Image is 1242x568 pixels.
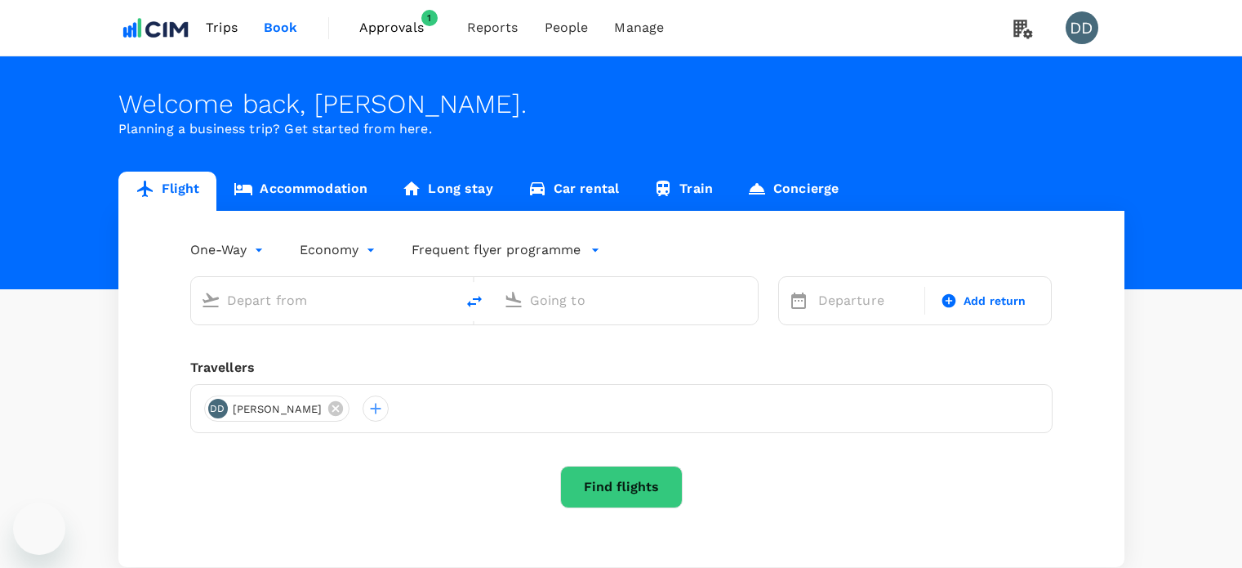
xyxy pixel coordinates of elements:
input: Depart from [227,288,421,313]
a: Long stay [385,172,510,211]
span: People [545,18,589,38]
div: Economy [300,237,379,263]
iframe: Button to launch messaging window [13,503,65,555]
p: Departure [818,291,915,311]
img: CIM ENVIRONMENTAL PTY LTD [118,10,194,46]
span: 1 [421,10,438,26]
a: Car rental [510,172,637,211]
span: Book [264,18,298,38]
div: DD [208,399,228,418]
span: [PERSON_NAME] [223,401,332,418]
a: Flight [118,172,217,211]
div: One-Way [190,237,267,263]
span: Approvals [359,18,441,38]
span: Manage [614,18,664,38]
p: Planning a business trip? Get started from here. [118,119,1124,139]
div: Welcome back , [PERSON_NAME] . [118,89,1124,119]
div: DD[PERSON_NAME] [204,396,350,422]
button: Find flights [560,466,683,508]
div: DD [1066,11,1098,44]
button: Open [746,298,750,302]
a: Accommodation [216,172,385,211]
a: Concierge [730,172,856,211]
span: Reports [467,18,519,38]
span: Add return [964,293,1026,310]
a: Train [636,172,730,211]
button: delete [455,282,494,321]
p: Frequent flyer programme [412,240,581,260]
input: Going to [530,288,723,313]
button: Frequent flyer programme [412,240,600,260]
span: Trips [206,18,238,38]
button: Open [443,298,447,302]
div: Travellers [190,358,1053,378]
